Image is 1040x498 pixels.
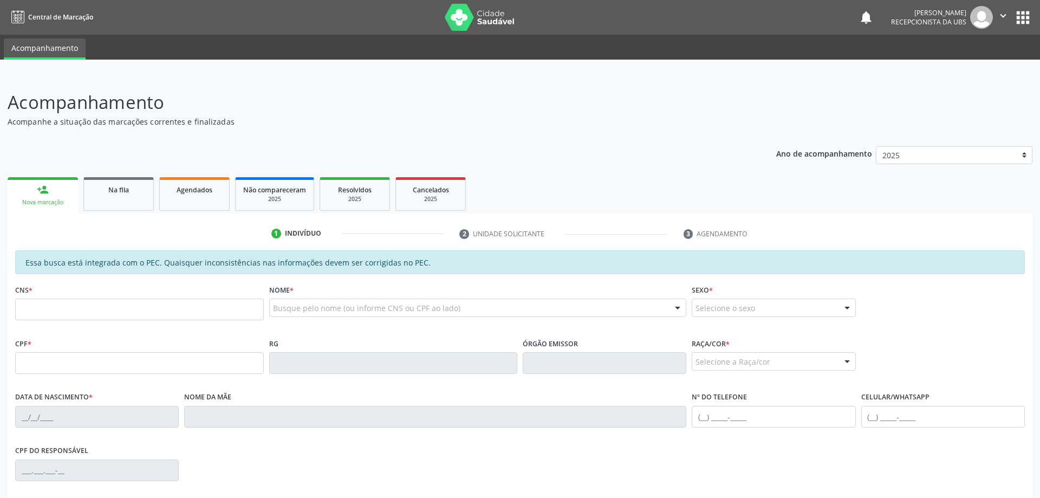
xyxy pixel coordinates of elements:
[15,406,179,428] input: __/__/____
[692,335,730,352] label: Raça/cor
[8,89,725,116] p: Acompanhamento
[243,195,306,203] div: 2025
[692,406,855,428] input: (__) _____-_____
[28,12,93,22] span: Central de Marcação
[285,229,321,238] div: Indivíduo
[8,8,93,26] a: Central de Marcação
[695,356,770,367] span: Selecione a Raça/cor
[692,282,713,299] label: Sexo
[273,302,460,314] span: Busque pelo nome (ou informe CNS ou CPF ao lado)
[15,282,32,299] label: CNS
[15,335,31,352] label: CPF
[695,302,755,314] span: Selecione o sexo
[37,184,49,196] div: person_add
[269,282,294,299] label: Nome
[184,389,231,406] label: Nome da mãe
[338,185,372,195] span: Resolvidos
[177,185,212,195] span: Agendados
[15,198,70,206] div: Nova marcação
[108,185,129,195] span: Na fila
[269,335,278,352] label: RG
[8,116,725,127] p: Acompanhe a situação das marcações correntes e finalizadas
[15,389,93,406] label: Data de nascimento
[861,389,929,406] label: Celular/WhatsApp
[404,195,458,203] div: 2025
[15,443,88,460] label: CPF do responsável
[413,185,449,195] span: Cancelados
[861,406,1025,428] input: (__) _____-_____
[1013,8,1032,27] button: apps
[891,17,966,27] span: Recepcionista da UBS
[970,6,993,29] img: img
[4,38,86,60] a: Acompanhamento
[523,335,578,352] label: Órgão emissor
[993,6,1013,29] button: 
[271,229,281,238] div: 1
[328,195,382,203] div: 2025
[243,185,306,195] span: Não compareceram
[891,8,966,17] div: [PERSON_NAME]
[859,10,874,25] button: notifications
[692,389,747,406] label: Nº do Telefone
[997,10,1009,22] i: 
[776,146,872,160] p: Ano de acompanhamento
[15,460,179,481] input: ___.___.___-__
[15,250,1025,274] div: Essa busca está integrada com o PEC. Quaisquer inconsistências nas informações devem ser corrigid...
